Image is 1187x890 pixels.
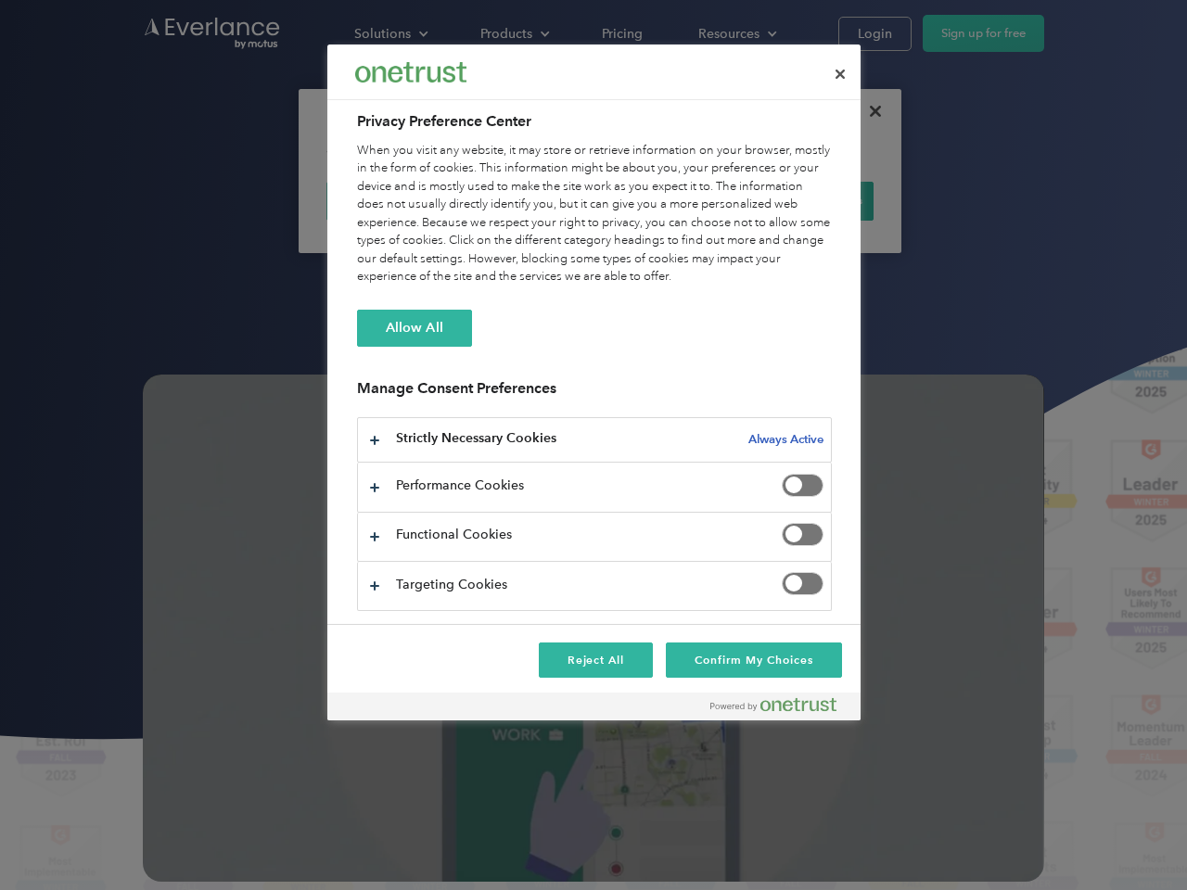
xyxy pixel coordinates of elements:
[710,697,836,712] img: Powered by OneTrust Opens in a new Tab
[357,110,832,133] h2: Privacy Preference Center
[327,44,861,720] div: Preference center
[357,142,832,286] div: When you visit any website, it may store or retrieve information on your browser, mostly in the f...
[539,642,654,678] button: Reject All
[136,110,230,149] input: Submit
[355,54,466,91] div: Everlance
[666,642,841,678] button: Confirm My Choices
[357,310,472,347] button: Allow All
[710,697,851,720] a: Powered by OneTrust Opens in a new Tab
[820,54,861,95] button: Close
[357,379,832,408] h3: Manage Consent Preferences
[327,44,861,720] div: Privacy Preference Center
[355,62,466,82] img: Everlance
